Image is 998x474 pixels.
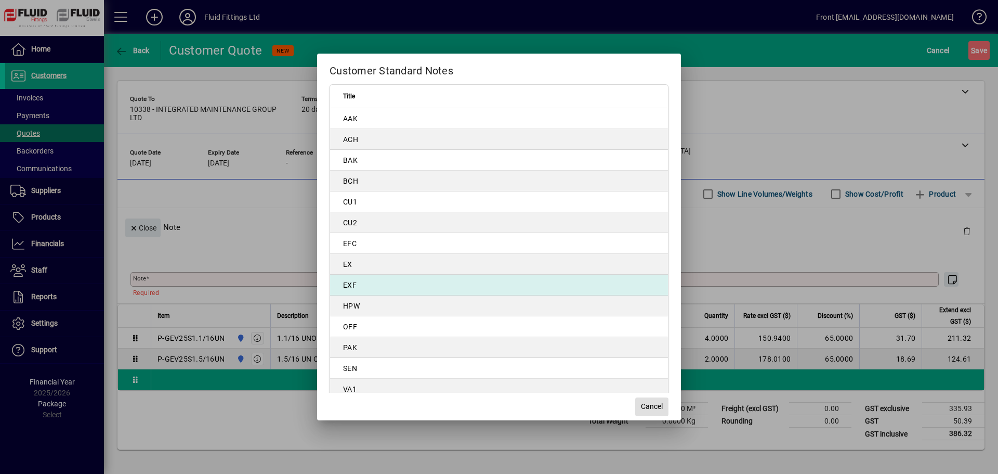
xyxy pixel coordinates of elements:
td: SEN [330,358,668,379]
h2: Customer Standard Notes [317,54,681,84]
span: Cancel [641,401,663,412]
td: EX [330,254,668,275]
td: ACH [330,129,668,150]
span: Title [343,91,355,102]
td: AAK [330,108,668,129]
td: BAK [330,150,668,171]
button: Cancel [635,398,668,416]
td: CU1 [330,191,668,212]
td: EFC [330,233,668,254]
td: BCH [330,171,668,191]
td: HPW [330,296,668,316]
td: VA1 [330,379,668,400]
td: EXF [330,275,668,296]
td: OFF [330,316,668,337]
td: PAK [330,337,668,358]
td: CU2 [330,212,668,233]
